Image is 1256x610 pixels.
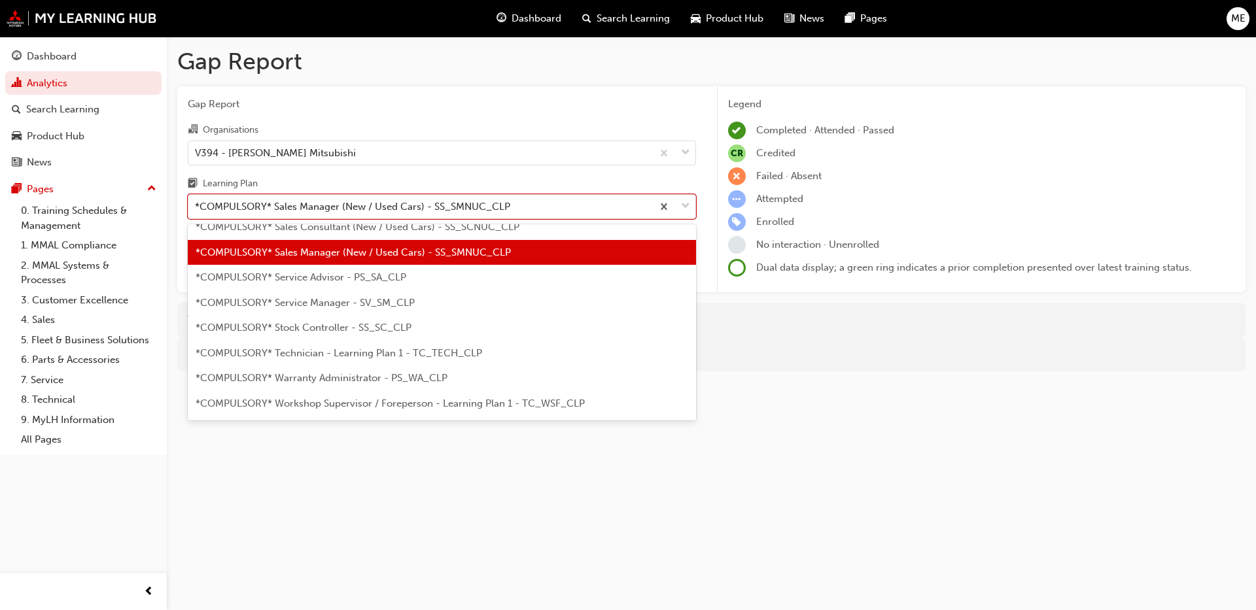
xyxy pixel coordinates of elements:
span: search-icon [582,10,591,27]
span: ME [1231,11,1246,26]
span: No interaction · Unenrolled [756,239,879,250]
span: down-icon [681,144,690,161]
span: learningRecordVerb_FAIL-icon [728,167,746,185]
span: learningRecordVerb_NONE-icon [728,236,746,254]
span: *COMPULSORY* Sales Consultant (New / Used Cars) - SS_SCNUC_CLP [196,221,519,233]
a: Product Hub [5,124,162,148]
a: 4. Sales [16,310,162,330]
div: For more in-depth analysis and data download, go to [187,347,1236,362]
span: *COMPULSORY* Workshop Supervisor / Foreperson - Learning Plan 1 - TC_WSF_CLP [196,398,585,409]
button: Pages [5,177,162,201]
a: Search Learning [5,97,162,122]
span: search-icon [12,104,21,116]
span: Attempted [756,193,803,205]
span: learningRecordVerb_ATTEMPT-icon [728,190,746,208]
a: guage-iconDashboard [486,5,572,32]
span: pages-icon [845,10,855,27]
span: chart-icon [12,78,22,90]
span: news-icon [12,157,22,169]
div: *COMPULSORY* Sales Manager (New / Used Cars) - SS_SMNUC_CLP [195,199,510,214]
div: Dashboard [27,49,77,64]
div: Learning Plan [203,177,258,190]
span: *COMPULSORY* Service Advisor - PS_SA_CLP [196,271,406,283]
div: News [27,155,52,170]
span: Gap Report [188,97,696,112]
span: Credited [756,147,795,159]
a: 1. MMAL Compliance [16,235,162,256]
div: Product Hub [27,129,84,144]
div: There are no learners to run this report against. [177,303,1246,337]
div: Search Learning [26,102,99,117]
a: 0. Training Schedules & Management [16,201,162,235]
a: car-iconProduct Hub [680,5,774,32]
span: pages-icon [12,184,22,195]
span: organisation-icon [188,124,198,136]
a: 7. Service [16,370,162,390]
div: Legend [728,97,1236,112]
a: 8. Technical [16,390,162,410]
a: Analytics [5,71,162,95]
span: *COMPULSORY* Warranty Administrator - PS_WA_CLP [196,372,447,384]
span: Dashboard [512,11,561,26]
span: guage-icon [497,10,506,27]
a: 5. Fleet & Business Solutions [16,330,162,350]
span: Search Learning [597,11,670,26]
span: car-icon [691,10,701,27]
span: Pages [860,11,887,26]
span: *COMPULSORY* Stock Controller - SS_SC_CLP [196,322,411,333]
span: learningRecordVerb_COMPLETE-icon [728,122,746,139]
div: Pages [27,182,54,197]
img: mmal [7,10,157,27]
span: Dual data display; a green ring indicates a prior completion presented over latest training status. [756,262,1192,273]
span: Failed · Absent [756,170,822,182]
a: news-iconNews [774,5,835,32]
span: *COMPULSORY* Technician - Learning Plan 1 - TC_TECH_CLP [196,347,482,359]
a: 6. Parts & Accessories [16,350,162,370]
a: 9. MyLH Information [16,410,162,430]
span: Product Hub [706,11,763,26]
span: *COMPULSORY* Sales Manager (New / Used Cars) - SS_SMNUC_CLP [196,246,511,258]
a: pages-iconPages [835,5,898,32]
a: All Pages [16,430,162,450]
a: Dashboard [5,44,162,69]
div: Organisations [203,124,258,137]
span: Enrolled [756,216,794,228]
span: *COMPULSORY* Service Manager - SV_SM_CLP [196,297,415,309]
a: 3. Customer Excellence [16,290,162,311]
span: news-icon [784,10,794,27]
button: DashboardAnalyticsSearch LearningProduct HubNews [5,42,162,177]
h1: Gap Report [177,47,1246,76]
button: ME [1227,7,1249,30]
div: V394 - [PERSON_NAME] Mitsubishi [195,145,356,160]
a: search-iconSearch Learning [572,5,680,32]
span: guage-icon [12,51,22,63]
a: News [5,150,162,175]
span: News [799,11,824,26]
span: learningplan-icon [188,178,198,190]
span: learningRecordVerb_ENROLL-icon [728,213,746,231]
span: prev-icon [144,584,154,600]
span: Completed · Attended · Passed [756,124,894,136]
span: down-icon [681,198,690,215]
span: car-icon [12,131,22,143]
span: null-icon [728,144,746,162]
a: 2. MMAL Systems & Processes [16,256,162,290]
span: up-icon [147,180,156,197]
